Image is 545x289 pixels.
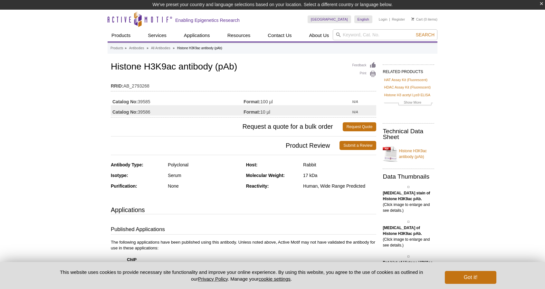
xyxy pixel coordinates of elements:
[244,105,352,116] td: 10 µl
[333,29,437,40] input: Keyword, Cat. No.
[384,92,430,98] a: Histone H3 acetyl Lys9 ELISA
[352,95,376,105] td: N/A
[383,64,434,76] h2: RELATED PRODUCTS
[339,141,376,150] a: Submit a Review
[343,122,377,131] a: Request Quote
[303,172,376,178] div: 17 kDa
[168,162,241,168] div: Polyclonal
[383,225,434,248] p: (Click image to enlarge and see details.)
[175,17,240,23] h2: Enabling Epigenetics Research
[180,29,214,42] a: Applications
[383,191,430,201] b: [MEDICAL_DATA] stain of Histone H3K9ac pAb.
[125,46,127,50] li: »
[383,190,434,213] p: (Click image to enlarge and see details.)
[112,99,138,105] strong: Catalog No:
[168,172,241,178] div: Serum
[383,144,434,163] a: Histone H3K9ac antibody (pAb)
[111,105,244,116] td: 39586
[198,276,228,282] a: Privacy Policy
[49,269,434,282] p: This website uses cookies to provide necessary site functionality and improve your online experie...
[383,128,434,140] h2: Technical Data Sheet
[244,99,260,105] strong: Format:
[246,162,258,167] strong: Host:
[244,95,352,105] td: 100 µl
[127,257,137,262] strong: ChIP
[168,183,241,189] div: None
[383,260,434,283] p: (Click image to enlarge and see details.)
[407,256,409,257] img: Histone H3K9ac antibody (pAb) tested by dot blot analysis.
[384,84,431,90] a: HDAC Assay Kit (Fluorescent)
[111,173,128,178] strong: Isotype:
[389,15,390,23] li: |
[144,29,170,42] a: Services
[303,183,376,189] div: Human, Wide Range Predicted
[303,162,376,168] div: Rabbit
[110,45,123,51] a: Products
[111,122,343,131] span: Request a quote for a bulk order
[173,46,175,50] li: »
[111,226,376,235] h3: Published Applications
[352,105,376,116] td: N/A
[111,183,137,189] strong: Purification:
[384,99,433,107] a: Show More
[384,77,427,83] a: HAT Assay Kit (Fluorescent)
[111,162,143,167] strong: Antibody Type:
[246,173,285,178] strong: Molecular Weight:
[108,29,134,42] a: Products
[411,15,437,23] li: (0 items)
[383,174,434,180] h2: Data Thumbnails
[244,109,260,115] strong: Format:
[416,32,435,37] span: Search
[414,32,436,38] button: Search
[308,15,351,23] a: [GEOGRAPHIC_DATA]
[111,62,376,73] h1: Histone H3K9ac antibody (pAb)
[354,15,372,23] a: English
[147,46,148,50] li: »
[111,95,244,105] td: 39585
[129,45,144,51] a: Antibodies
[445,271,496,284] button: Got it!
[151,45,170,51] a: All Antibodies
[407,221,409,223] img: Histone H3K9ac antibody (pAb) tested by Western blot.
[383,226,422,236] b: [MEDICAL_DATA] of Histone H3K9ac pAb.
[224,29,254,42] a: Resources
[379,17,387,22] a: Login
[383,260,433,271] b: Dot blot of Histone H3K9ac pAb.
[259,276,291,282] button: cookie settings
[177,46,222,50] li: Histone H3K9ac antibody (pAb)
[392,17,405,22] a: Register
[111,79,376,89] td: AB_2793268
[407,186,409,188] img: Histone H3K9ac antibody (pAb) tested by immunofluorescence.
[305,29,333,42] a: About Us
[111,141,339,150] span: Product Review
[264,29,295,42] a: Contact Us
[352,62,376,69] a: Feedback
[246,183,269,189] strong: Reactivity:
[411,17,414,21] img: Your Cart
[352,70,376,78] a: Print
[111,205,376,215] h3: Applications
[111,83,123,89] strong: RRID:
[112,109,138,115] strong: Catalog No:
[411,17,423,22] a: Cart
